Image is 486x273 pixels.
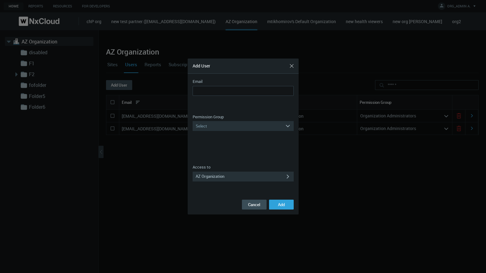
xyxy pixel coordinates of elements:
button: AZ Organization [193,172,294,181]
button: Add [269,200,294,210]
span: Add User [193,63,210,69]
span: AZ Organization [196,173,224,180]
label: Email [193,79,202,85]
span: Add [278,202,285,207]
label: Permission Group [193,114,224,120]
div: Select [193,121,285,131]
button: Close [287,61,297,71]
label: Access to [193,164,210,170]
button: Cancel [242,200,267,210]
